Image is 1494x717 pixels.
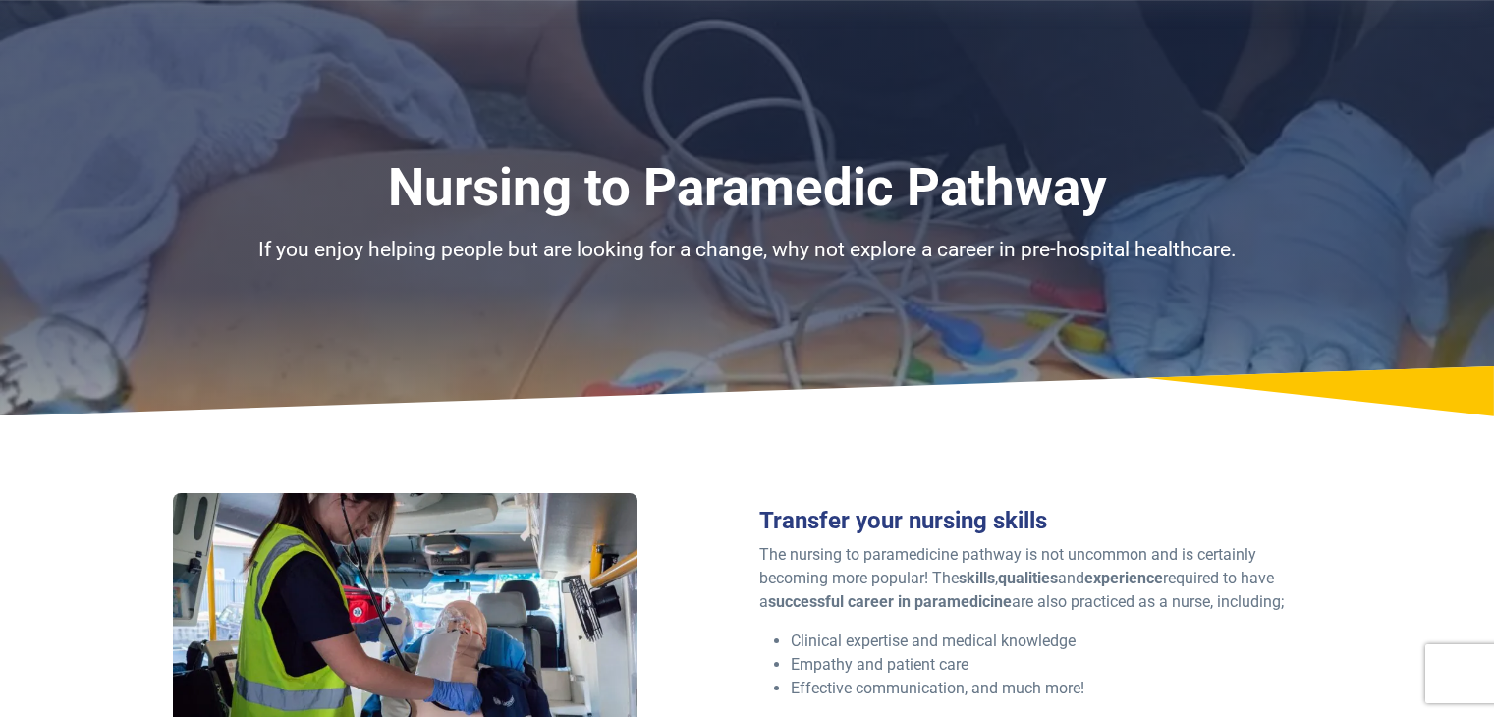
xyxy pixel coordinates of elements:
[791,677,1322,700] li: Effective communication, and much more!
[959,569,995,587] strong: skills
[173,235,1322,266] p: If you enjoy helping people but are looking for a change, why not explore a career in pre-hospita...
[759,543,1322,614] p: The nursing to paramedicine pathway is not uncommon and is certainly becoming more popular! The ,...
[791,653,1322,677] li: Empathy and patient care
[791,630,1322,653] li: Clinical expertise and medical knowledge
[768,592,894,611] strong: successful career
[1084,569,1163,587] strong: experience
[898,592,1012,611] strong: in paramedicine
[998,569,1058,587] strong: qualities
[173,157,1322,219] h1: Nursing to Paramedic Pathway
[759,507,1322,535] h3: Transfer your nursing skills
